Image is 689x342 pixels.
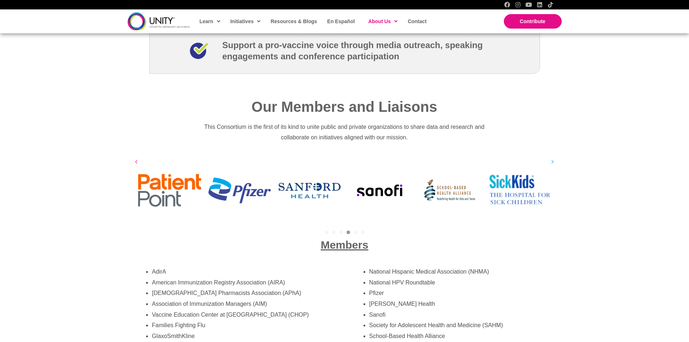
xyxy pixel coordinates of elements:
li: National Hispanic Medical Association (NHMA) [369,266,555,277]
img: bluecheckmark [190,43,208,59]
a: Contribute [504,14,562,29]
li: Association of Immunization Managers (AIM) [152,299,337,309]
span: Initiatives [230,16,261,27]
a: Resources & Blogs [267,13,320,30]
img: unity-logo-dark [128,12,190,30]
li: American Immunization Registry Association (AIRA) [152,277,337,288]
img: Sanford Health [278,178,341,203]
a: Facebook [504,2,510,8]
a: 3 [339,231,343,234]
span: About Us [368,16,397,27]
a: 2 [332,231,336,234]
img: School Based Health Alliance [418,178,481,203]
span: Contribute [520,18,545,24]
span: Learn [200,16,220,27]
span: Resources & Blogs [271,18,317,24]
a: 5 [354,231,357,234]
a: 1 [325,231,328,234]
a: 6 [361,231,365,234]
div: Slide 19 of 33 [135,157,205,223]
a: Contact [404,13,429,30]
div: Slide 20 of 33 [205,157,275,223]
li: School-Based Health Alliance [369,331,555,342]
a: LinkedIn [537,2,543,8]
p: This Consortium is the first of its kind to unite public and private organizations to share data ... [201,122,488,143]
li: Families Fighting Flu [152,320,337,331]
div: Slide 22 of 33 [345,157,415,223]
li: GlaxoSmithKline [152,331,337,342]
img: Patient Point [138,174,201,207]
li: National HPV Roundtable [369,277,555,288]
h3: Support a pro-vaccine voice through media outreach, speaking engagements and conference participa... [222,39,499,62]
span: Our Members and Liaisons [251,99,437,115]
img: Sick Kids The Hospital for Sick Children [488,174,551,207]
div: Slide 23 of 33 [414,157,485,223]
li: [DEMOGRAPHIC_DATA] Pharmacists Association (APhA) [152,288,337,299]
a: En Español [324,13,358,30]
a: TikTok [548,2,553,8]
div: Slide 21 of 33 [275,157,345,223]
div: Slide 24 of 33 [485,157,555,223]
span: Contact [408,18,426,24]
a: YouTube [526,2,532,8]
li: Sanofi [369,309,555,320]
a: Instagram [515,2,521,8]
a: About Us [365,13,400,30]
li: AdirA [152,266,337,277]
img: Pfizer [208,177,271,203]
li: [PERSON_NAME] Health [369,299,555,309]
span: Members [321,239,369,251]
li: Vaccine Education Center at [GEOGRAPHIC_DATA] (CHOP) [152,309,337,320]
li: Pfizer [369,288,555,299]
span: En Español [327,18,355,24]
li: Society for Adolescent Health and Medicine (SAHM) [369,320,555,331]
img: Sanofi [348,176,411,205]
a: 4 [346,231,350,234]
